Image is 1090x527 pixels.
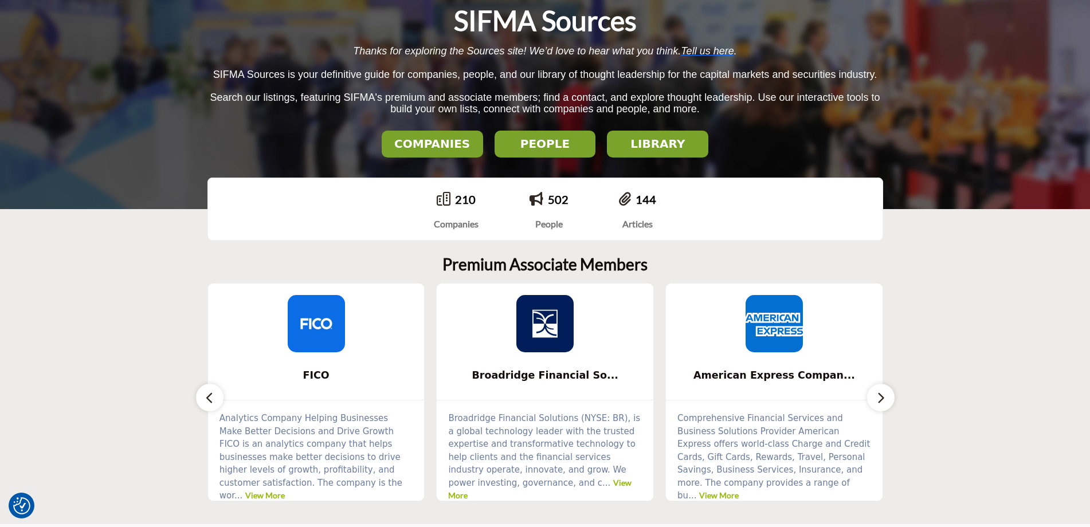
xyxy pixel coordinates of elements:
[683,360,865,391] b: American Express Company
[746,295,803,352] img: American Express Company
[683,368,865,383] span: American Express Compan...
[602,478,610,488] span: ...
[225,368,407,383] span: FICO
[213,69,877,80] span: SIFMA Sources is your definitive guide for companies, people, and our library of thought leadersh...
[219,412,413,502] p: Analytics Company Helping Businesses Make Better Decisions and Drive Growth FICO is an analytics ...
[434,217,479,231] div: Companies
[699,490,739,500] a: View More
[495,131,596,158] button: PEOPLE
[498,137,593,151] h2: PEOPLE
[208,360,425,391] a: FICO
[530,217,568,231] div: People
[454,3,637,38] h1: SIFMA Sources
[688,490,696,501] span: ...
[353,45,736,57] span: Thanks for exploring the Sources site! We’d love to hear what you think. .
[677,412,871,502] p: Comprehensive Financial Services and Business Solutions Provider American Express offers world-cl...
[245,490,285,500] a: View More
[437,360,653,391] a: Broadridge Financial So...
[455,192,476,206] a: 210
[610,137,705,151] h2: LIBRARY
[607,131,708,158] button: LIBRARY
[548,192,568,206] a: 502
[619,217,656,231] div: Articles
[454,368,636,383] span: Broadridge Financial So...
[636,192,656,206] a: 144
[225,360,407,391] b: FICO
[13,497,30,514] button: Consent Preferences
[210,92,880,115] span: Search our listings, featuring SIFMA's premium and associate members; find a contact, and explore...
[385,137,480,151] h2: COMPANIES
[382,131,483,158] button: COMPANIES
[448,412,642,502] p: Broadridge Financial Solutions (NYSE: BR), is a global technology leader with the trusted experti...
[288,295,345,352] img: FICO
[516,295,574,352] img: Broadridge Financial Solutions, Inc.
[666,360,883,391] a: American Express Compan...
[681,45,734,57] a: Tell us here
[234,490,242,501] span: ...
[13,497,30,514] img: Revisit consent button
[448,478,632,501] a: View More
[454,360,636,391] b: Broadridge Financial Solutions, Inc.
[442,255,648,274] h2: Premium Associate Members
